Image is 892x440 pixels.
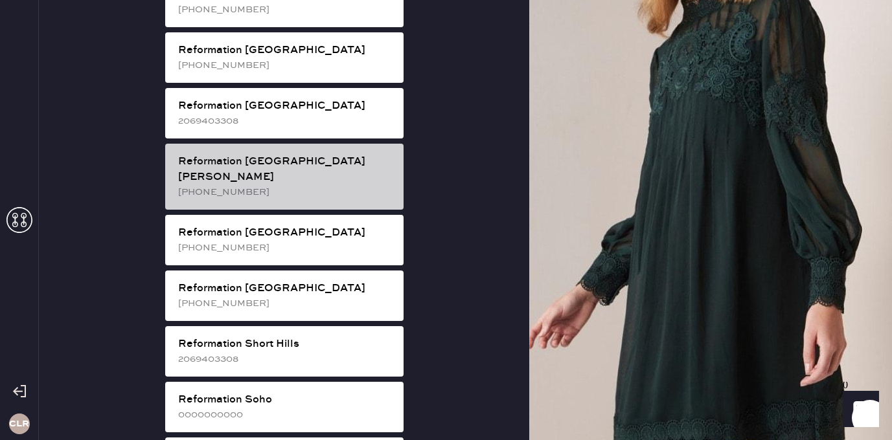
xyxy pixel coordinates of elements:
div: [PHONE_NUMBER] [178,241,393,255]
div: 2069403308 [178,352,393,366]
div: Reformation [GEOGRAPHIC_DATA] [178,225,393,241]
div: [PHONE_NUMBER] [178,3,393,17]
div: Reformation [GEOGRAPHIC_DATA][PERSON_NAME] [178,154,393,185]
iframe: Front Chat [830,382,886,437]
div: [PHONE_NUMBER] [178,296,393,311]
div: 2069403308 [178,114,393,128]
div: Reformation Soho [178,392,393,408]
div: Reformation [GEOGRAPHIC_DATA] [178,281,393,296]
div: 0000000000 [178,408,393,422]
div: [PHONE_NUMBER] [178,58,393,72]
div: [PHONE_NUMBER] [178,185,393,199]
div: Reformation [GEOGRAPHIC_DATA] [178,43,393,58]
div: Reformation Short Hills [178,336,393,352]
h3: CLR [9,419,29,428]
div: Reformation [GEOGRAPHIC_DATA] [178,98,393,114]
